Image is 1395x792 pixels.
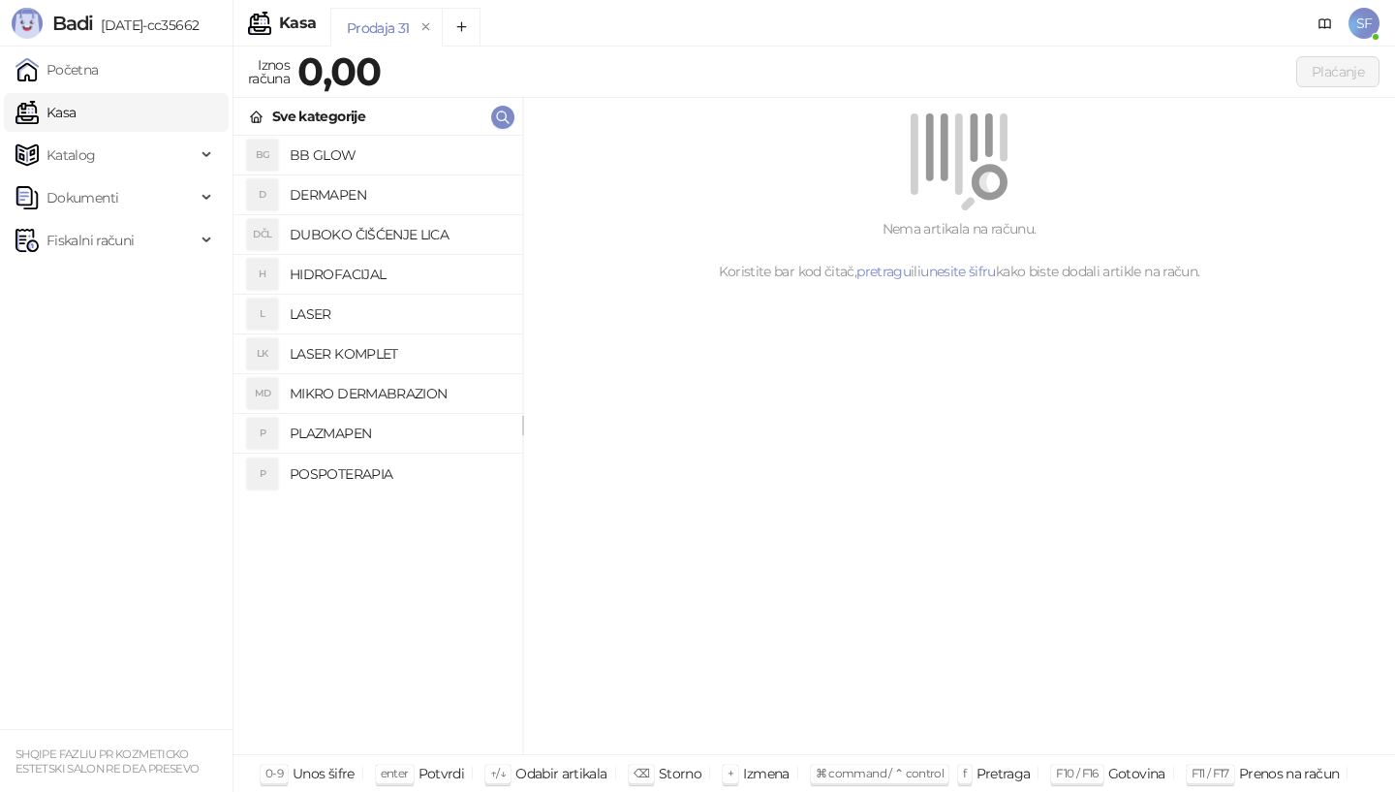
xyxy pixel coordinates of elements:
h4: HIDROFACIJAL [290,259,507,290]
div: Izmena [743,761,789,786]
span: [DATE]-cc35662 [93,16,199,34]
span: Dokumenti [46,178,118,217]
a: pretragu [856,263,911,280]
div: BG [247,140,278,171]
span: 0-9 [265,766,283,780]
span: Badi [52,12,93,35]
div: MD [247,378,278,409]
div: DČL [247,219,278,250]
div: Pretraga [976,761,1031,786]
small: SHQIPE FAZLIU PR KOZMETICKO ESTETSKI SALON RE DEA PRESEVO [15,747,199,776]
div: P [247,459,278,490]
span: enter [381,766,409,780]
span: ↑/↓ [490,766,506,780]
span: ⌫ [634,766,649,780]
a: Dokumentacija [1310,8,1341,39]
div: LK [247,338,278,369]
a: unesite šifru [920,263,996,280]
div: P [247,418,278,449]
div: grid [233,136,522,754]
div: Kasa [279,16,316,31]
span: Katalog [46,136,96,174]
h4: POSPOTERAPIA [290,459,507,490]
div: Prenos na račun [1239,761,1339,786]
img: Logo [12,8,43,39]
div: Storno [659,761,701,786]
a: Početna [15,50,99,89]
span: Fiskalni računi [46,221,134,260]
h4: PLAZMAPEN [290,418,507,449]
div: Odabir artikala [515,761,606,786]
span: ⌘ command / ⌃ control [816,766,945,780]
div: Sve kategorije [272,106,365,127]
div: Potvrdi [418,761,465,786]
h4: BB GLOW [290,140,507,171]
h4: DERMAPEN [290,179,507,210]
button: Plaćanje [1296,56,1379,87]
div: Prodaja 31 [347,17,410,39]
h4: LASER KOMPLET [290,338,507,369]
h4: DUBOKO ČIŠĆENJE LICA [290,219,507,250]
div: D [247,179,278,210]
strong: 0,00 [297,48,381,95]
span: F11 / F17 [1192,766,1229,780]
div: Unos šifre [293,761,355,786]
button: Add tab [442,8,480,47]
span: SF [1348,8,1379,39]
div: Nema artikala na računu. Koristite bar kod čitač, ili kako biste dodali artikle na račun. [546,218,1372,282]
div: L [247,299,278,330]
span: + [728,766,733,780]
a: Kasa [15,93,76,132]
h4: MIKRO DERMABRAZION [290,378,507,409]
div: Gotovina [1108,761,1165,786]
span: f [963,766,966,780]
span: F10 / F16 [1056,766,1098,780]
button: remove [414,19,439,36]
h4: LASER [290,299,507,330]
div: Iznos računa [244,52,294,91]
div: H [247,259,278,290]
